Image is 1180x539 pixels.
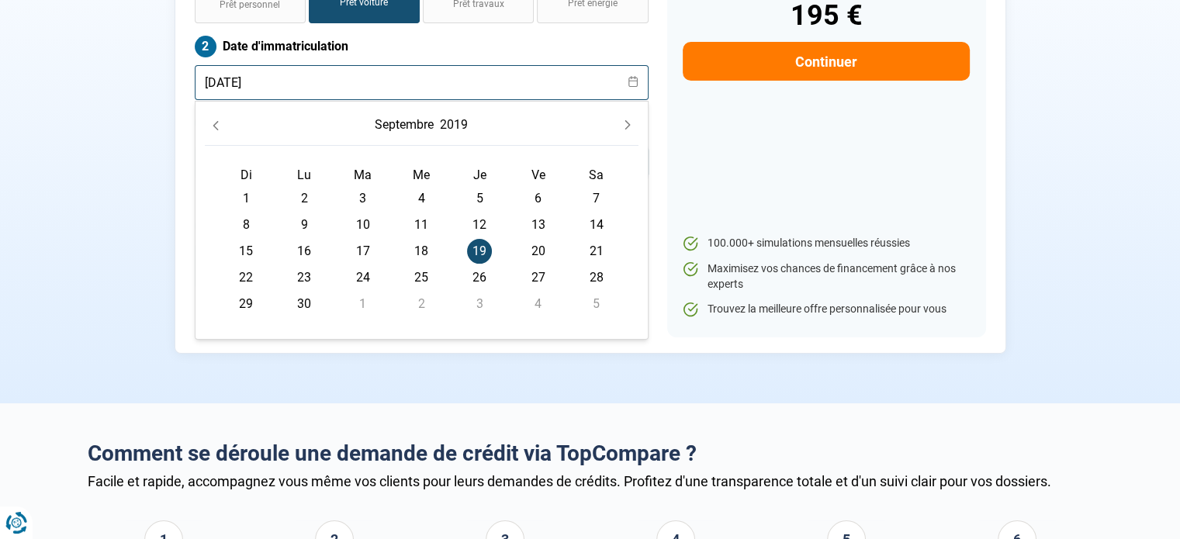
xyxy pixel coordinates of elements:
[297,168,311,182] span: Lu
[409,265,434,290] span: 25
[683,2,969,29] div: 195 €
[292,292,317,316] span: 30
[275,291,334,317] td: 30
[334,264,392,291] td: 24
[275,264,334,291] td: 23
[392,264,450,291] td: 25
[567,185,625,212] td: 7
[584,186,609,211] span: 7
[392,212,450,238] td: 11
[275,185,334,212] td: 2
[567,291,625,317] td: 5
[195,65,649,100] input: jj/mm/aaaa
[451,238,509,264] td: 19
[467,186,492,211] span: 5
[584,292,609,316] span: 5
[275,212,334,238] td: 9
[392,238,450,264] td: 18
[589,168,604,182] span: Sa
[217,185,275,212] td: 1
[451,264,509,291] td: 26
[683,261,969,292] li: Maximisez vos chances de financement grâce à nos experts
[351,265,375,290] span: 24
[531,168,545,182] span: Ve
[437,111,471,139] button: Choose Year
[88,473,1093,489] div: Facile et rapide, accompagnez vous même vos clients pour leurs demandes de crédits. Profitez d'un...
[88,441,1093,467] h2: Comment se déroule une demande de crédit via TopCompare ?
[234,212,258,237] span: 8
[292,239,317,264] span: 16
[240,168,252,182] span: Di
[584,212,609,237] span: 14
[292,212,317,237] span: 9
[509,185,567,212] td: 6
[413,168,430,182] span: Me
[195,101,649,340] div: Choose Date
[567,264,625,291] td: 28
[526,186,551,211] span: 6
[509,264,567,291] td: 27
[392,291,450,317] td: 2
[409,292,434,316] span: 2
[392,185,450,212] td: 4
[217,238,275,264] td: 15
[584,239,609,264] span: 21
[683,236,969,251] li: 100.000+ simulations mensuelles réussies
[451,291,509,317] td: 3
[351,186,375,211] span: 3
[372,111,437,139] button: Choose Month
[334,185,392,212] td: 3
[526,212,551,237] span: 13
[683,302,969,317] li: Trouvez la meilleure offre personnalisée pour vous
[195,36,649,57] label: Date d'immatriculation
[409,212,434,237] span: 11
[217,264,275,291] td: 22
[234,239,258,264] span: 15
[617,114,638,136] button: Next Month
[467,292,492,316] span: 3
[351,292,375,316] span: 1
[409,186,434,211] span: 4
[567,238,625,264] td: 21
[217,291,275,317] td: 29
[467,212,492,237] span: 12
[451,185,509,212] td: 5
[205,114,227,136] button: Previous Month
[509,238,567,264] td: 20
[526,265,551,290] span: 27
[234,186,258,211] span: 1
[234,265,258,290] span: 22
[351,212,375,237] span: 10
[509,291,567,317] td: 4
[292,265,317,290] span: 23
[334,212,392,238] td: 10
[584,265,609,290] span: 28
[217,212,275,238] td: 8
[334,238,392,264] td: 17
[683,42,969,81] button: Continuer
[567,212,625,238] td: 14
[467,239,492,264] span: 19
[451,212,509,238] td: 12
[292,186,317,211] span: 2
[234,292,258,316] span: 29
[526,239,551,264] span: 20
[351,239,375,264] span: 17
[467,265,492,290] span: 26
[354,168,372,182] span: Ma
[409,239,434,264] span: 18
[275,238,334,264] td: 16
[526,292,551,316] span: 4
[509,212,567,238] td: 13
[334,291,392,317] td: 1
[473,168,486,182] span: Je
